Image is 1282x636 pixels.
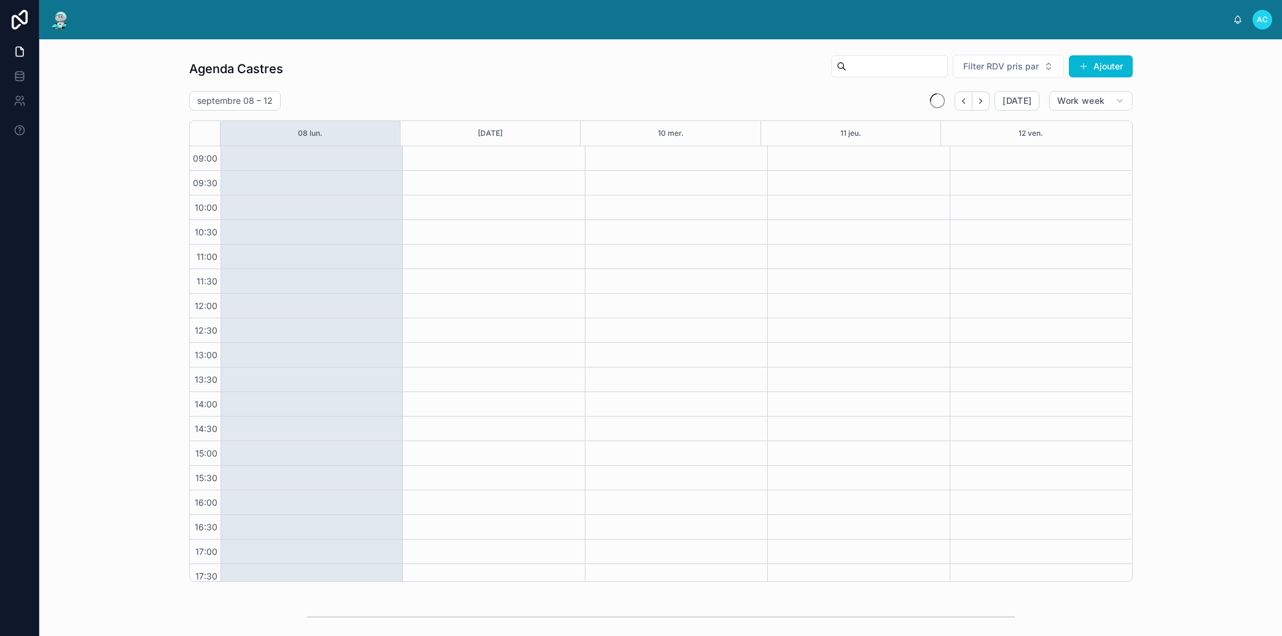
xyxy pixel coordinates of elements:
[192,300,221,311] span: 12:00
[192,546,221,557] span: 17:00
[193,251,221,262] span: 11:00
[192,423,221,434] span: 14:30
[192,522,221,532] span: 16:30
[192,473,221,483] span: 15:30
[1018,121,1043,146] button: 12 ven.
[972,92,990,111] button: Next
[955,92,972,111] button: Back
[190,178,221,188] span: 09:30
[1257,15,1268,25] span: AC
[840,121,861,146] button: 11 jeu.
[81,17,1233,22] div: scrollable content
[192,571,221,581] span: 17:30
[1003,95,1031,106] span: [DATE]
[192,202,221,213] span: 10:00
[963,60,1039,73] span: Filter RDV pris par
[192,399,221,409] span: 14:00
[190,153,221,163] span: 09:00
[193,276,221,286] span: 11:30
[1069,55,1133,77] button: Ajouter
[995,91,1039,111] button: [DATE]
[49,10,71,29] img: App logo
[189,60,283,77] h1: Agenda Castres
[192,227,221,237] span: 10:30
[192,448,221,458] span: 15:00
[953,55,1064,78] button: Select Button
[192,497,221,508] span: 16:00
[1049,91,1132,111] button: Work week
[1057,95,1104,106] span: Work week
[658,121,684,146] button: 10 mer.
[298,121,322,146] button: 08 lun.
[192,350,221,360] span: 13:00
[197,95,273,107] h2: septembre 08 – 12
[478,121,502,146] button: [DATE]
[192,374,221,385] span: 13:30
[192,325,221,336] span: 12:30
